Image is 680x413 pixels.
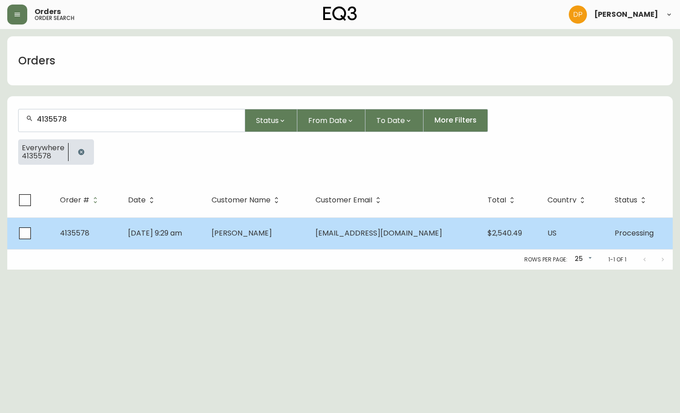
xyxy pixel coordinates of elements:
[365,109,424,132] button: To Date
[488,197,506,203] span: Total
[34,15,74,21] h5: order search
[547,228,557,238] span: US
[212,196,282,204] span: Customer Name
[323,6,357,21] img: logo
[547,197,577,203] span: Country
[315,196,384,204] span: Customer Email
[315,197,372,203] span: Customer Email
[308,115,347,126] span: From Date
[22,144,64,152] span: Everywhere
[488,196,518,204] span: Total
[245,109,297,132] button: Status
[212,197,271,203] span: Customer Name
[615,196,649,204] span: Status
[60,196,101,204] span: Order #
[608,256,626,264] p: 1-1 of 1
[18,53,55,69] h1: Orders
[37,115,237,123] input: Search
[315,228,442,238] span: [EMAIL_ADDRESS][DOMAIN_NAME]
[488,228,522,238] span: $2,540.49
[434,115,477,125] span: More Filters
[571,252,594,267] div: 25
[128,228,182,238] span: [DATE] 9:29 am
[60,197,89,203] span: Order #
[615,228,654,238] span: Processing
[424,109,488,132] button: More Filters
[547,196,588,204] span: Country
[524,256,567,264] p: Rows per page:
[376,115,405,126] span: To Date
[297,109,365,132] button: From Date
[34,8,61,15] span: Orders
[569,5,587,24] img: b0154ba12ae69382d64d2f3159806b19
[60,228,89,238] span: 4135578
[22,152,64,160] span: 4135578
[128,196,158,204] span: Date
[212,228,272,238] span: [PERSON_NAME]
[594,11,658,18] span: [PERSON_NAME]
[615,197,637,203] span: Status
[128,197,146,203] span: Date
[256,115,279,126] span: Status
